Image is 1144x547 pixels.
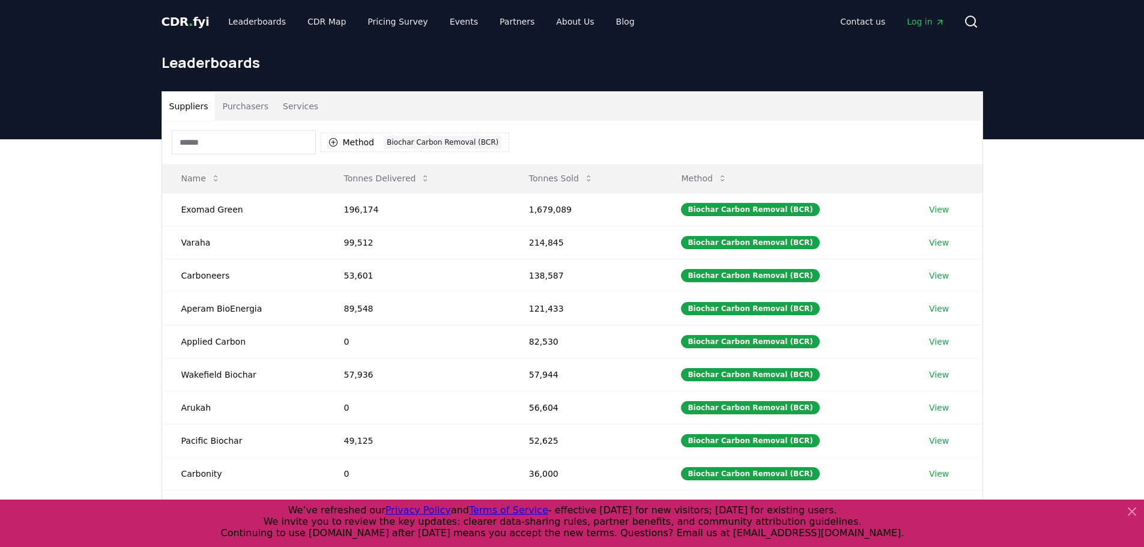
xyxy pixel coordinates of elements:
td: 56,604 [510,391,662,424]
td: 89,548 [325,292,510,325]
a: View [929,204,949,216]
button: Suppliers [162,92,216,121]
span: CDR fyi [162,14,210,29]
nav: Main [831,11,954,32]
a: View [929,435,949,447]
td: 196,174 [325,193,510,226]
a: View [929,402,949,414]
td: 1,679,089 [510,193,662,226]
div: Biochar Carbon Removal (BCR) [384,136,501,149]
td: Aperam BioEnergia [162,292,325,325]
a: CDR.fyi [162,13,210,30]
td: 57,936 [325,358,510,391]
span: Log in [907,16,944,28]
td: 49,125 [325,424,510,457]
button: MethodBiochar Carbon Removal (BCR) [321,133,510,152]
td: Wakefield Biochar [162,358,325,391]
button: Tonnes Delivered [334,166,440,190]
a: Partners [490,11,544,32]
a: Log in [897,11,954,32]
td: 57,944 [510,358,662,391]
td: 36,000 [510,457,662,490]
td: Applied Carbon [162,325,325,358]
div: Biochar Carbon Removal (BCR) [681,335,819,348]
h1: Leaderboards [162,53,983,72]
td: 214,845 [510,226,662,259]
a: Contact us [831,11,895,32]
a: About Us [546,11,604,32]
button: Method [671,166,737,190]
a: Pricing Survey [358,11,437,32]
a: Leaderboards [219,11,295,32]
nav: Main [219,11,644,32]
a: Blog [607,11,644,32]
button: Name [172,166,230,190]
a: View [929,369,949,381]
a: View [929,237,949,249]
td: 138,587 [510,259,662,292]
div: Biochar Carbon Removal (BCR) [681,467,819,480]
a: View [929,336,949,348]
div: Biochar Carbon Removal (BCR) [681,236,819,249]
td: Pacific Biochar [162,424,325,457]
td: 99,512 [325,226,510,259]
div: Biochar Carbon Removal (BCR) [681,368,819,381]
td: 0 [325,391,510,424]
td: 82,530 [510,325,662,358]
td: 0 [325,325,510,358]
a: View [929,468,949,480]
td: Carboneers [162,259,325,292]
button: Services [276,92,325,121]
td: Arukah [162,391,325,424]
td: Exomad Green [162,193,325,226]
td: 23,718 [325,490,510,523]
td: 52,625 [510,424,662,457]
button: Tonnes Sold [519,166,603,190]
div: Biochar Carbon Removal (BCR) [681,203,819,216]
td: 0 [325,457,510,490]
td: Planboo [162,490,325,523]
div: Biochar Carbon Removal (BCR) [681,269,819,282]
div: Biochar Carbon Removal (BCR) [681,434,819,447]
a: View [929,270,949,282]
a: View [929,303,949,315]
td: 34,437 [510,490,662,523]
td: 121,433 [510,292,662,325]
a: Events [440,11,488,32]
td: Carbonity [162,457,325,490]
span: . [189,14,193,29]
div: Biochar Carbon Removal (BCR) [681,302,819,315]
a: CDR Map [298,11,356,32]
td: 53,601 [325,259,510,292]
td: Varaha [162,226,325,259]
button: Purchasers [215,92,276,121]
div: Biochar Carbon Removal (BCR) [681,401,819,414]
